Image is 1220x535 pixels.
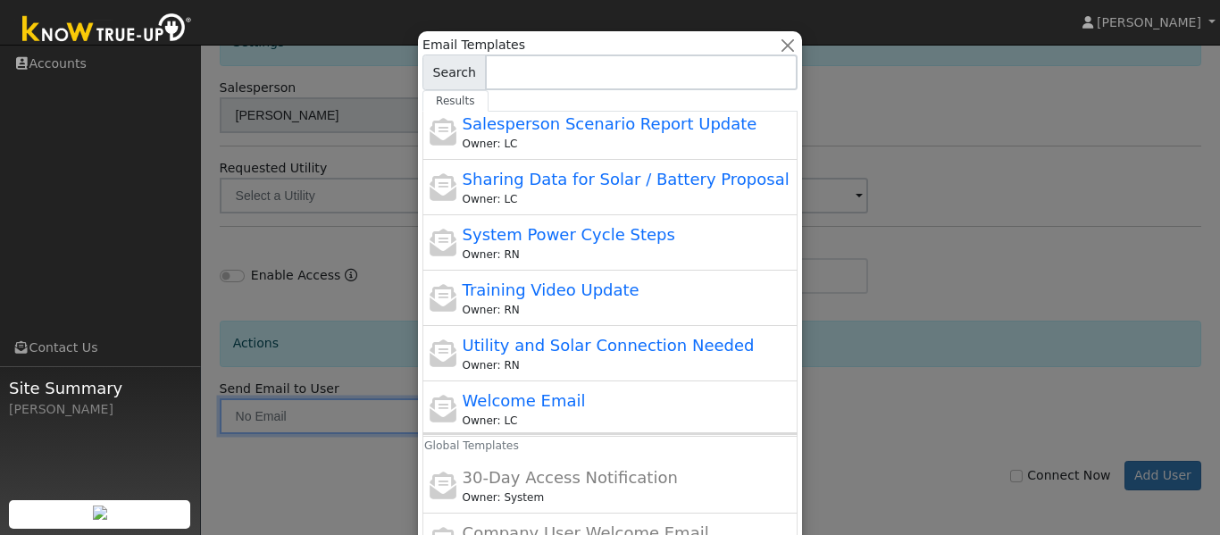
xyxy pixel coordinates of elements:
[463,170,790,188] span: Sharing Data for Solar / Battery Proposal
[93,506,107,520] img: retrieve
[463,280,639,299] span: Training Video Update
[422,90,489,112] a: Results
[463,302,794,318] div: Renchia Nicholas
[9,376,191,400] span: Site Summary
[463,136,794,152] div: Leroy Coffman
[463,191,794,207] div: Leroy Coffman
[463,114,757,133] span: Salesperson Scenario Report Update
[422,36,525,54] span: Email Templates
[463,413,794,429] div: Leroy Coffman
[463,391,586,410] span: Welcome Email
[1097,15,1201,29] span: [PERSON_NAME]
[9,400,191,419] div: [PERSON_NAME]
[463,468,678,487] span: 30-Day Access Notification
[463,489,794,506] div: Leroy Coffman
[422,54,486,90] span: Search
[13,10,201,50] img: Know True-Up
[463,336,755,355] span: Utility and Solar Connection Needed
[412,433,437,459] h6: Global Templates
[463,247,794,263] div: Renchia Nicholas
[463,357,794,373] div: Renchia Nicholas
[463,225,675,244] span: System Power Cycle Steps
